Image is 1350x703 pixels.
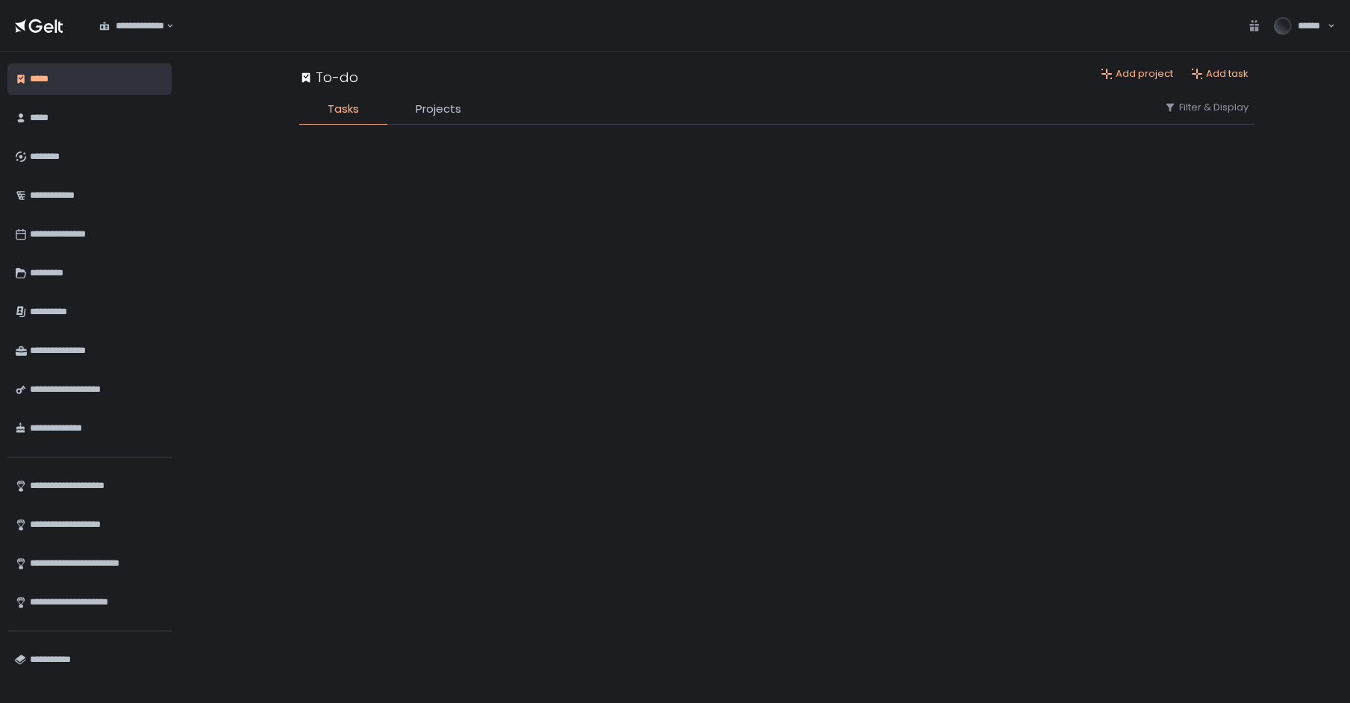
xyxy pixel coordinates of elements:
span: Projects [416,101,461,118]
div: Search for option [90,10,174,42]
button: Add project [1101,67,1173,81]
input: Search for option [164,19,165,34]
button: Filter & Display [1164,101,1249,114]
div: To-do [299,67,358,87]
span: Tasks [328,101,359,118]
button: Add task [1191,67,1249,81]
